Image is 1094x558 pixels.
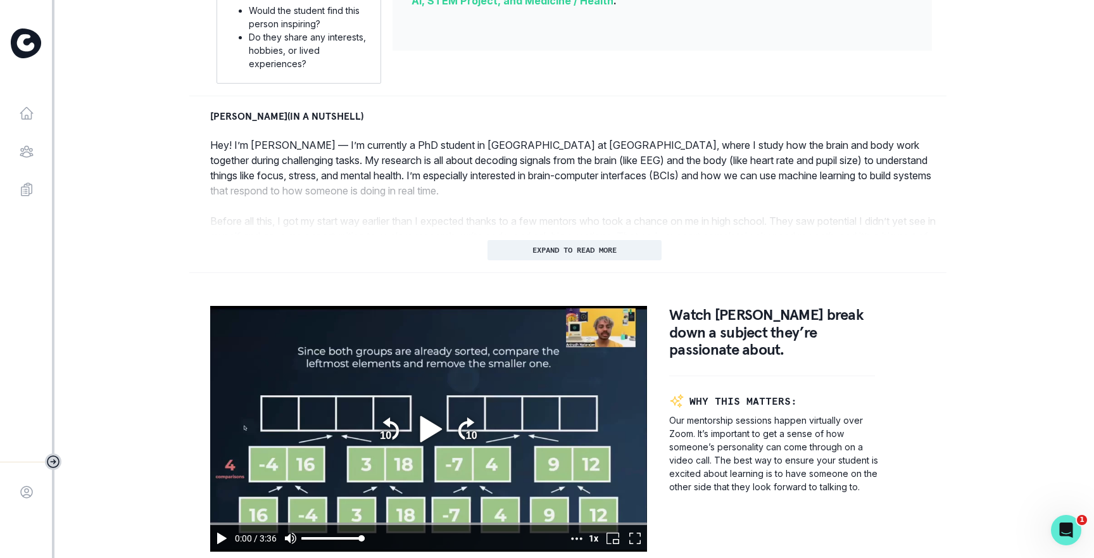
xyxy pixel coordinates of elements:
[689,393,797,409] p: WHY THIS MATTERS:
[669,414,888,493] p: Our mentorship sessions happen virtually over Zoom. It’s important to get a sense of how someone’...
[1077,515,1087,525] span: 1
[210,137,938,198] p: Hey! I’m [PERSON_NAME] — I’m currently a PhD student in [GEOGRAPHIC_DATA] at [GEOGRAPHIC_DATA], w...
[210,108,363,124] p: [PERSON_NAME] (IN A NUTSHELL)
[532,246,617,255] p: EXPAND TO READ MORE
[1051,515,1081,545] iframe: Intercom live chat
[249,4,368,30] li: Would the student find this person inspiring?
[487,240,662,260] button: EXPAND TO READ MORE
[45,453,61,470] button: Toggle sidebar
[249,30,368,70] li: Do they share any interests, hobbies, or lived experiences?
[669,306,888,358] p: Watch [PERSON_NAME] break down a subject they’re passionate about.
[11,29,41,58] img: Curious Cardinals Logo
